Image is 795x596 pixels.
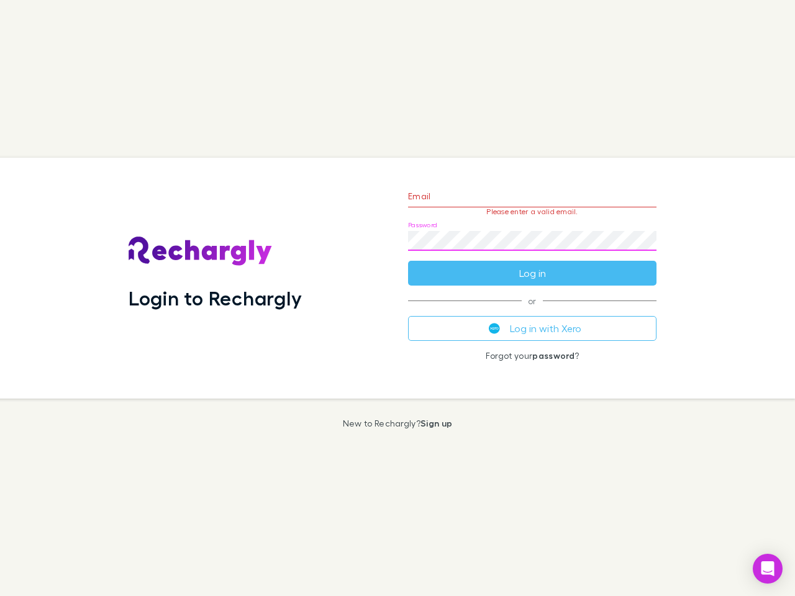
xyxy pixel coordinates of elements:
[532,350,575,361] a: password
[753,554,783,584] div: Open Intercom Messenger
[408,351,656,361] p: Forgot your ?
[420,418,452,428] a: Sign up
[489,323,500,334] img: Xero's logo
[408,207,656,216] p: Please enter a valid email.
[408,261,656,286] button: Log in
[129,237,273,266] img: Rechargly's Logo
[129,286,302,310] h1: Login to Rechargly
[408,220,437,230] label: Password
[408,316,656,341] button: Log in with Xero
[343,418,453,428] p: New to Rechargly?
